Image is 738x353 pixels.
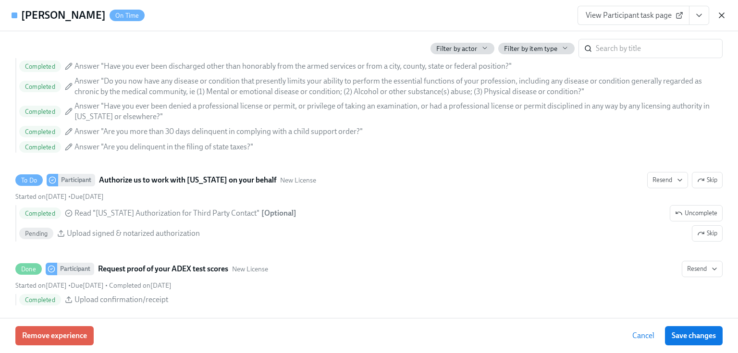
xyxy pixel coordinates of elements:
[697,229,717,238] span: Skip
[71,193,104,201] span: Thursday, September 4th 2025, 10:00 am
[675,208,717,218] span: Uncomplete
[692,225,723,242] button: To DoParticipantAuthorize us to work with [US_STATE] on your behalfNew LicenseResendSkipStarted o...
[98,263,228,275] strong: Request proof of your ADEX test scores
[74,142,253,152] span: Answer "Are you delinquent in the filing of state taxes?"
[19,210,61,217] span: Completed
[21,8,106,23] h4: [PERSON_NAME]
[596,39,723,58] input: Search by title
[15,192,104,201] div: •
[578,6,689,25] a: View Participant task page
[57,263,94,275] div: Participant
[99,174,276,186] strong: Authorize us to work with [US_STATE] on your behalf
[74,61,512,72] span: Answer "Have you ever been discharged other than honorably from the armed services or from a city...
[670,205,723,221] button: To DoParticipantAuthorize us to work with [US_STATE] on your behalfNew LicenseResendSkipStarted o...
[647,172,688,188] button: To DoParticipantAuthorize us to work with [US_STATE] on your behalfNew LicenseSkipStarted on[DATE...
[15,326,94,345] button: Remove experience
[71,281,104,290] span: Tuesday, August 26th 2025, 10:00 am
[19,296,61,304] span: Completed
[430,43,494,54] button: Filter by actor
[19,144,61,151] span: Completed
[15,177,43,184] span: To Do
[58,174,95,186] div: Participant
[19,83,61,90] span: Completed
[652,175,683,185] span: Resend
[22,331,87,341] span: Remove experience
[67,228,200,239] span: Upload signed & notarized authorization
[15,193,67,201] span: Thursday, August 21st 2025, 1:16 pm
[689,6,709,25] button: View task page
[261,208,296,219] div: [ Optional ]
[687,264,717,274] span: Resend
[586,11,681,20] span: View Participant task page
[74,76,719,97] span: Answer "Do you now have any disease or condition that presently limits your ability to perform th...
[504,44,557,53] span: Filter by item type
[280,176,316,185] span: This task uses the "New License" audience
[15,281,67,290] span: Thursday, August 21st 2025, 1:16 pm
[632,331,654,341] span: Cancel
[15,281,172,290] div: • •
[74,208,259,219] span: Read "[US_STATE] Authorization for Third Party Contact"
[15,266,42,273] span: Done
[498,43,575,54] button: Filter by item type
[19,108,61,115] span: Completed
[665,326,723,345] button: Save changes
[232,265,268,274] span: This task uses the "New License" audience
[436,44,477,53] span: Filter by actor
[109,281,172,290] span: Friday, August 22nd 2025, 12:07 pm
[682,261,723,277] button: DoneParticipantRequest proof of your ADEX test scoresNew LicenseStarted on[DATE] •Due[DATE] • Com...
[19,230,53,237] span: Pending
[19,63,61,70] span: Completed
[74,101,719,122] span: Answer "Have you ever been denied a professional license or permit, or privilege of taking an exa...
[110,12,145,19] span: On Time
[672,331,716,341] span: Save changes
[626,326,661,345] button: Cancel
[692,172,723,188] button: To DoParticipantAuthorize us to work with [US_STATE] on your behalfNew LicenseResendStarted on[DA...
[19,128,61,135] span: Completed
[74,294,168,305] span: Upload confirmation/receipt
[74,126,363,137] span: Answer "Are you more than 30 days delinquent in complying with a child support order?"
[697,175,717,185] span: Skip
